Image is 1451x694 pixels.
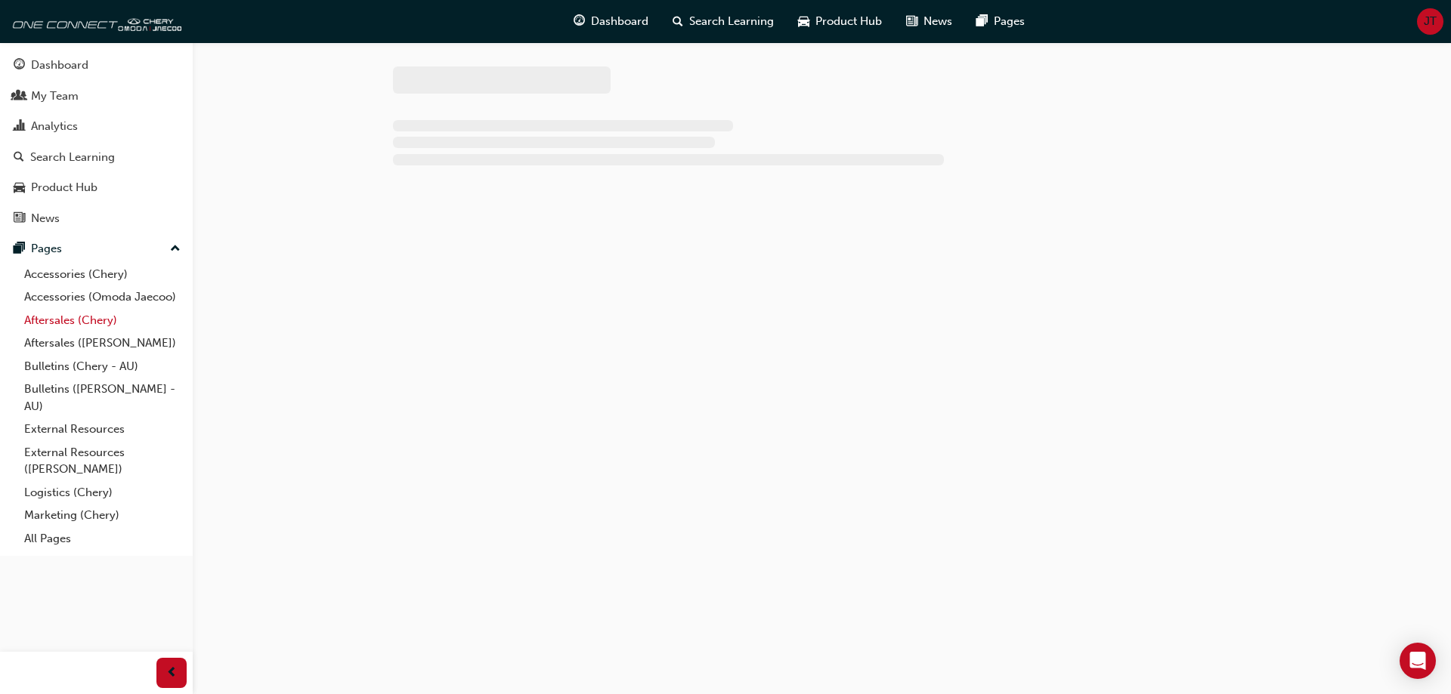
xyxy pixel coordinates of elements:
a: All Pages [18,527,187,551]
span: Product Hub [815,13,882,30]
div: Analytics [31,118,78,135]
a: My Team [6,82,187,110]
a: News [6,205,187,233]
a: news-iconNews [894,6,964,37]
button: DashboardMy TeamAnalyticsSearch LearningProduct HubNews [6,48,187,235]
span: news-icon [14,212,25,226]
div: Pages [31,240,62,258]
a: Accessories (Chery) [18,263,187,286]
div: Product Hub [31,179,97,196]
span: prev-icon [166,664,178,683]
a: Search Learning [6,143,187,171]
span: guage-icon [574,12,585,31]
span: Search Learning [689,13,774,30]
img: oneconnect [8,6,181,36]
span: people-icon [14,90,25,103]
a: External Resources [18,418,187,441]
div: News [31,210,60,227]
a: Aftersales ([PERSON_NAME]) [18,332,187,355]
button: JT [1417,8,1443,35]
span: up-icon [170,239,181,259]
span: Dashboard [591,13,648,30]
div: My Team [31,88,79,105]
a: Bulletins (Chery - AU) [18,355,187,378]
a: pages-iconPages [964,6,1037,37]
span: chart-icon [14,120,25,134]
span: car-icon [798,12,809,31]
span: news-icon [906,12,917,31]
a: Accessories (Omoda Jaecoo) [18,285,187,309]
div: Dashboard [31,57,88,74]
a: Bulletins ([PERSON_NAME] - AU) [18,378,187,418]
a: Aftersales (Chery) [18,309,187,332]
span: pages-icon [14,242,25,256]
span: search-icon [14,151,24,165]
a: Marketing (Chery) [18,504,187,527]
span: News [924,13,952,30]
button: Pages [6,235,187,263]
a: guage-iconDashboard [562,6,661,37]
a: search-iconSearch Learning [661,6,786,37]
span: pages-icon [976,12,988,31]
a: External Resources ([PERSON_NAME]) [18,441,187,481]
span: Pages [994,13,1025,30]
div: Open Intercom Messenger [1400,643,1436,679]
a: Logistics (Chery) [18,481,187,504]
span: car-icon [14,181,25,195]
a: car-iconProduct Hub [786,6,894,37]
a: Analytics [6,113,187,140]
a: Product Hub [6,174,187,202]
span: JT [1424,13,1437,30]
span: guage-icon [14,59,25,72]
span: search-icon [673,12,683,31]
div: Search Learning [30,149,115,166]
a: Dashboard [6,51,187,79]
